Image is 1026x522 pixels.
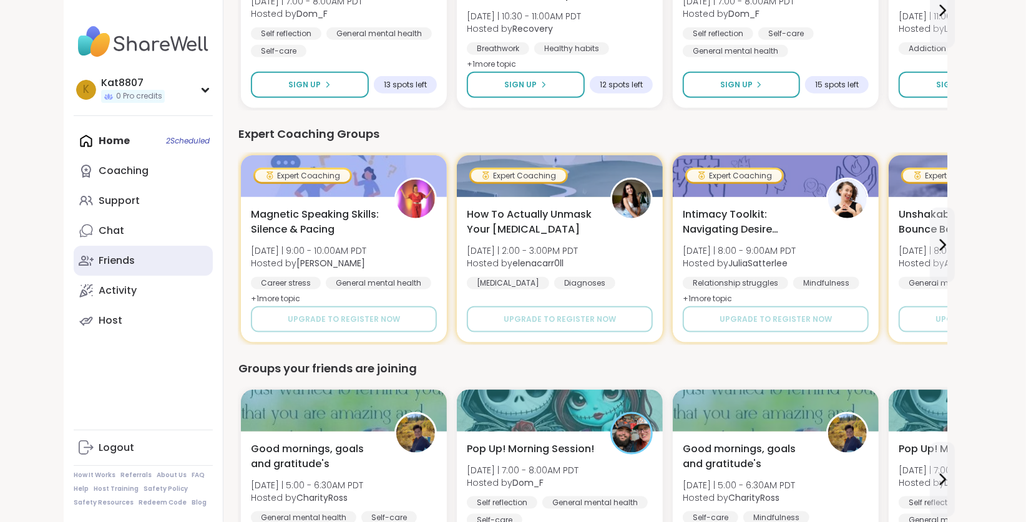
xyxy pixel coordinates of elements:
[296,7,328,20] b: Dom_F
[157,471,187,480] a: About Us
[512,257,564,269] b: elenacarr0ll
[255,170,350,182] div: Expert Coaching
[612,180,651,218] img: elenacarr0ll
[728,491,779,504] b: CharityRoss
[99,314,122,327] div: Host
[99,194,140,208] div: Support
[471,170,566,182] div: Expert Coaching
[74,186,213,216] a: Support
[326,277,431,289] div: General mental health
[74,216,213,246] a: Chat
[467,476,579,489] span: Hosted by
[74,276,213,306] a: Activity
[899,42,956,55] div: Addiction
[683,491,795,504] span: Hosted by
[251,491,363,504] span: Hosted by
[467,42,529,55] div: Breathwork
[467,464,579,476] span: [DATE] | 7:00 - 8:00AM PDT
[687,170,782,182] div: Expert Coaching
[467,496,537,509] div: Self reflection
[899,22,1010,35] span: Hosted by
[542,496,648,509] div: General mental health
[74,471,115,480] a: How It Works
[74,433,213,463] a: Logout
[99,224,124,238] div: Chat
[683,277,788,289] div: Relationship struggles
[251,7,363,20] span: Hosted by
[758,27,814,40] div: Self-care
[192,498,207,507] a: Blog
[99,254,135,268] div: Friends
[720,79,753,90] span: Sign Up
[683,72,800,98] button: Sign Up
[815,80,859,90] span: 15 spots left
[296,257,365,269] b: [PERSON_NAME]
[238,125,947,143] div: Expert Coaching Groups
[74,306,213,336] a: Host
[251,244,366,257] span: [DATE] | 9:00 - 10:00AM PDT
[251,306,437,332] button: Upgrade to register now
[467,277,549,289] div: [MEDICAL_DATA]
[101,76,165,90] div: Kat8807
[467,257,578,269] span: Hosted by
[251,72,369,98] button: Sign Up
[683,257,796,269] span: Hosted by
[251,27,321,40] div: Self reflection
[99,284,137,297] div: Activity
[936,79,969,90] span: Sign Up
[296,491,348,504] b: CharityRoss
[899,10,1010,22] span: [DATE] | 11:00 - 11:45AM PDT
[899,476,1010,489] span: Hosted by
[793,277,859,289] div: Mindfulness
[251,442,381,471] span: Good mornings, goals and gratitude's
[534,42,609,55] div: Healthy habits
[728,7,760,20] b: Dom_F
[396,180,435,218] img: Lisa_LaCroix
[326,27,432,40] div: General mental health
[238,360,947,377] div: Groups your friends are joining
[139,498,187,507] a: Redeem Code
[899,257,1012,269] span: Hosted by
[251,479,363,491] span: [DATE] | 5:00 - 6:30AM PDT
[828,414,867,453] img: CharityRoss
[74,20,213,64] img: ShareWell Nav Logo
[467,306,653,332] button: Upgrade to register now
[99,441,134,455] div: Logout
[192,471,205,480] a: FAQ
[899,464,1010,476] span: [DATE] | 7:00 - 8:00AM PDT
[554,277,615,289] div: Diagnoses
[828,180,867,218] img: JuliaSatterlee
[144,485,188,493] a: Safety Policy
[74,246,213,276] a: Friends
[683,442,813,471] span: Good mornings, goals and gratitude's
[899,496,969,509] div: Self reflection
[720,314,832,325] span: Upgrade to register now
[396,414,435,453] img: CharityRoss
[683,306,869,332] button: Upgrade to register now
[899,442,1026,457] span: Pop Up! Morning Session!
[251,257,366,269] span: Hosted by
[74,156,213,186] a: Coaching
[74,498,134,507] a: Safety Resources
[683,7,794,20] span: Hosted by
[600,80,643,90] span: 12 spots left
[384,80,427,90] span: 13 spots left
[288,314,400,325] span: Upgrade to register now
[683,479,795,491] span: [DATE] | 5:00 - 6:30AM PDT
[120,471,152,480] a: Referrals
[251,207,381,237] span: Magnetic Speaking Skills: Silence & Pacing
[467,22,581,35] span: Hosted by
[94,485,139,493] a: Host Training
[251,45,306,57] div: Self-care
[512,476,544,489] b: Dom_F
[683,244,796,257] span: [DATE] | 8:00 - 9:00AM PDT
[116,91,162,102] span: 0 Pro credits
[467,72,585,98] button: Sign Up
[512,22,553,35] b: Recovery
[612,414,651,453] img: Dom_F
[899,244,1012,257] span: [DATE] | 8:00 - 9:00AM PDT
[99,164,149,178] div: Coaching
[467,207,597,237] span: How To Actually Unmask Your [MEDICAL_DATA]
[728,257,788,269] b: JuliaSatterlee
[899,277,1004,289] div: General mental health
